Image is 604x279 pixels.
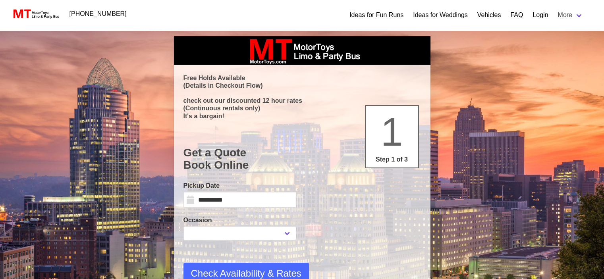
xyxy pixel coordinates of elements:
p: Free Holds Available [183,74,421,82]
a: More [553,7,588,23]
img: MotorToys Logo [11,8,60,19]
p: (Continuous rentals only) [183,104,421,112]
p: Step 1 of 3 [369,155,415,164]
p: It's a bargain! [183,112,421,120]
p: check out our discounted 12 hour rates [183,97,421,104]
label: Occasion [183,216,296,225]
h1: Get a Quote Book Online [183,146,421,171]
a: FAQ [510,10,523,20]
a: Login [533,10,548,20]
span: 1 [381,110,403,154]
img: box_logo_brand.jpeg [243,36,362,65]
a: Vehicles [477,10,501,20]
a: [PHONE_NUMBER] [65,6,131,22]
label: Pickup Date [183,181,296,190]
a: Ideas for Fun Runs [349,10,403,20]
a: Ideas for Weddings [413,10,468,20]
p: (Details in Checkout Flow) [183,82,421,89]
